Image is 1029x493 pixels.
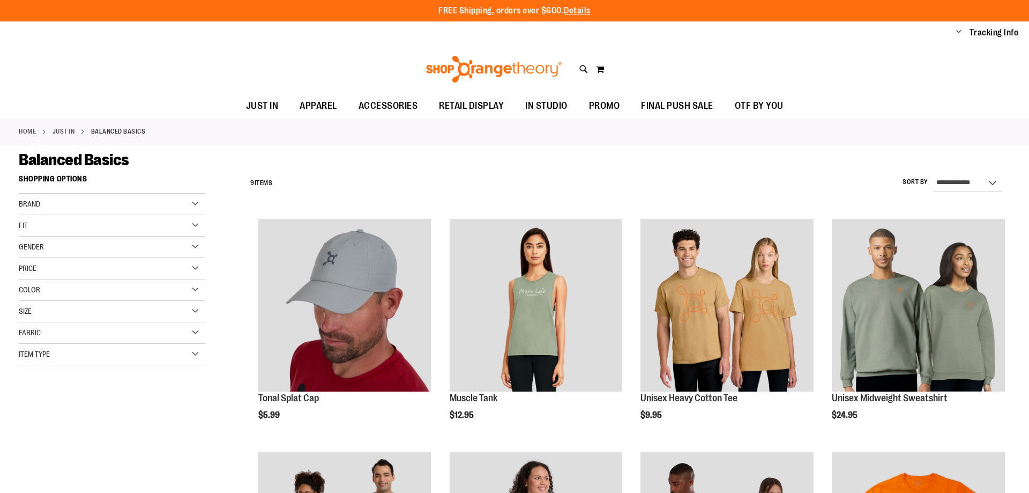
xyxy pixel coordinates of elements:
[246,94,279,118] span: JUST IN
[970,27,1019,39] a: Tracking Info
[589,94,620,118] span: PROMO
[424,56,563,83] img: Shop Orangetheory
[630,94,724,119] a: FINAL PUSH SALE
[832,219,1005,392] img: Unisex Midweight Sweatshirt
[91,127,146,136] strong: Balanced Basics
[724,94,794,119] a: OTF BY YOU
[300,94,337,118] span: APPAREL
[19,307,32,315] span: Size
[641,94,713,118] span: FINAL PUSH SALE
[258,393,319,403] a: Tonal Splat Cap
[250,179,255,187] span: 9
[19,328,41,337] span: Fabric
[19,237,205,258] div: Gender
[640,219,814,394] a: Unisex Heavy Cotton Tee
[640,393,737,403] a: Unisex Heavy Cotton Tee
[19,258,205,279] div: Price
[832,219,1005,394] a: Unisex Midweight Sweatshirt
[832,393,948,403] a: Unisex Midweight Sweatshirt
[428,94,514,119] a: RETAIL DISPLAY
[258,219,431,394] a: Product image for Grey Tonal Splat Cap
[19,215,205,237] div: Fit
[439,94,504,118] span: RETAIL DISPLAY
[19,194,205,215] div: Brand
[19,242,44,251] span: Gender
[258,219,431,392] img: Product image for Grey Tonal Splat Cap
[826,214,1010,447] div: product
[348,94,429,119] a: ACCESSORIES
[956,27,961,38] button: Account menu
[19,170,205,194] strong: Shopping Options
[19,221,28,230] span: Fit
[450,410,475,420] span: $12.95
[53,127,75,136] a: JUST IN
[444,214,628,447] div: product
[19,127,36,136] a: Home
[735,94,784,118] span: OTF BY YOU
[19,344,205,365] div: Item Type
[253,214,437,447] div: product
[250,175,272,192] h2: Items
[450,219,623,392] img: Muscle Tank
[19,322,205,344] div: Fabric
[235,94,289,118] a: JUST IN
[578,94,631,119] a: PROMO
[450,219,623,394] a: Muscle Tank
[19,301,205,322] div: Size
[438,5,591,17] p: FREE Shipping, orders over $600.
[19,151,129,169] span: Balanced Basics
[19,350,50,358] span: Item Type
[19,279,205,301] div: Color
[640,219,814,392] img: Unisex Heavy Cotton Tee
[635,214,819,447] div: product
[359,94,418,118] span: ACCESSORIES
[832,410,859,420] span: $24.95
[19,264,36,273] span: Price
[19,200,40,208] span: Brand
[258,410,281,420] span: $5.99
[640,410,663,420] span: $9.95
[514,94,578,119] a: IN STUDIO
[450,393,497,403] a: Muscle Tank
[903,178,928,187] label: Sort By
[525,94,568,118] span: IN STUDIO
[564,6,591,16] a: Details
[19,285,40,294] span: Color
[289,94,348,119] a: APPAREL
